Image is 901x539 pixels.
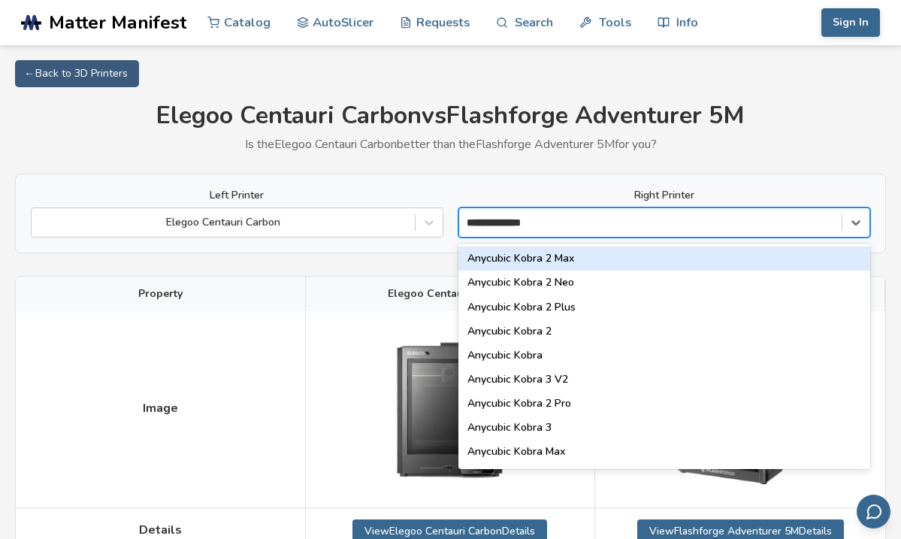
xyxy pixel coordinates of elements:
[458,271,871,295] div: Anycubic Kobra 2 Neo
[458,189,871,201] label: Right Printer
[138,288,183,300] span: Property
[458,344,871,368] div: Anycubic Kobra
[857,495,890,528] button: Send feedback via email
[458,295,871,319] div: Anycubic Kobra 2 Plus
[15,60,139,87] a: ← Back to 3D Printers
[458,416,871,440] div: Anycubic Kobra 3
[15,138,886,151] p: Is the Elegoo Centauri Carbon better than the Flashforge Adventurer 5M for you?
[821,8,880,37] button: Sign In
[375,322,525,495] img: Elegoo Centauri Carbon
[458,368,871,392] div: Anycubic Kobra 3 V2
[139,523,182,537] span: Details
[49,12,186,33] span: Matter Manifest
[388,288,512,300] span: Elegoo Centauri Carbon
[458,319,871,344] div: Anycubic Kobra 2
[39,217,42,229] input: Elegoo Centauri Carbon
[31,189,443,201] label: Left Printer
[458,247,871,271] div: Anycubic Kobra 2 Max
[458,440,871,464] div: Anycubic Kobra Max
[458,464,871,488] div: Anycubic Kobra Plus
[143,401,178,415] span: Image
[458,392,871,416] div: Anycubic Kobra 2 Pro
[15,102,886,130] h1: Elegoo Centauri Carbon vs Flashforge Adventurer 5M
[467,217,542,229] input: Anycubic Kobra 2 MaxAnycubic Kobra 2 NeoAnycubic Kobra 2 PlusAnycubic Kobra 2Anycubic KobraAnycub...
